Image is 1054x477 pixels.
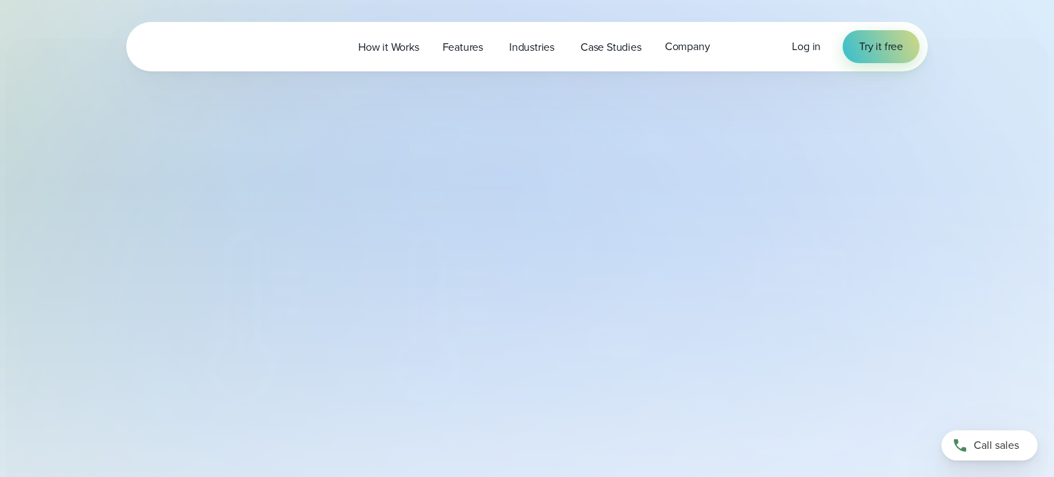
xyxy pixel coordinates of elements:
span: Call sales [974,437,1019,454]
span: Company [665,38,710,55]
a: Try it free [843,30,920,63]
a: How it Works [347,33,431,61]
a: Log in [792,38,821,55]
span: How it Works [358,39,419,56]
span: Case Studies [581,39,642,56]
span: Industries [509,39,554,56]
span: Features [443,39,483,56]
a: Call sales [941,430,1038,461]
span: Log in [792,38,821,54]
a: Case Studies [569,33,653,61]
span: Try it free [859,38,903,55]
